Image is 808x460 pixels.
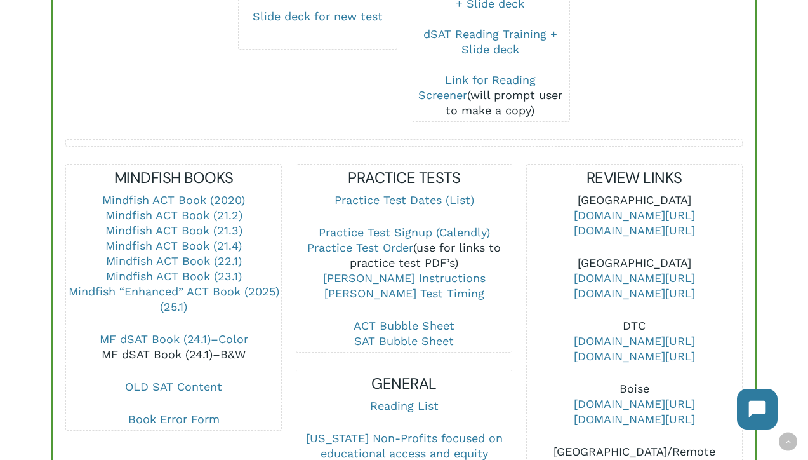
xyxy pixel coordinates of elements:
[724,376,790,442] iframe: Chatbot
[527,255,742,318] p: [GEOGRAPHIC_DATA]
[106,269,242,283] a: Mindfish ACT Book (23.1)
[253,10,383,23] a: Slide deck for new test
[306,431,503,460] a: [US_STATE] Non-Profits focused on educational access and equity
[423,27,557,56] a: dSAT Reading Training + Slide deck
[574,287,695,300] a: [DOMAIN_NAME][URL]
[125,380,222,393] a: OLD SAT Content
[574,208,695,222] a: [DOMAIN_NAME][URL]
[527,381,742,444] p: Boise
[527,168,742,188] h5: REVIEW LINKS
[354,334,454,348] a: SAT Bubble Sheet
[100,332,248,346] a: MF dSAT Book (24.1)–Color
[324,287,484,300] a: [PERSON_NAME] Test Timing
[574,397,695,410] a: [DOMAIN_NAME][URL]
[105,208,242,222] a: Mindfish ACT Book (21.2)
[296,374,512,394] h5: GENERAL
[527,193,742,255] p: [GEOGRAPHIC_DATA]
[66,168,281,188] h5: MINDFISH BOOKS
[128,412,220,426] a: Book Error Form
[574,224,695,237] a: [DOMAIN_NAME][URL]
[334,193,474,206] a: Practice Test Dates (List)
[574,349,695,363] a: [DOMAIN_NAME][URL]
[105,239,242,252] a: Mindfish ACT Book (21.4)
[411,72,569,118] div: (will prompt user to make a copy)
[370,399,439,412] a: Reading List
[574,412,695,426] a: [DOMAIN_NAME][URL]
[527,318,742,381] p: DTC
[296,225,512,318] p: (use for links to practice test PDF’s)
[354,319,454,332] a: ACT Bubble Sheet
[105,224,242,237] a: Mindfish ACT Book (21.3)
[574,334,695,348] a: [DOMAIN_NAME][URL]
[319,226,490,239] a: Practice Test Signup (Calendly)
[106,254,242,267] a: Mindfish ACT Book (22.1)
[418,73,536,102] a: Link for Reading Screener
[102,348,246,361] a: MF dSAT Book (24.1)–B&W
[102,193,245,206] a: Mindfish ACT Book (2020)
[574,271,695,285] a: [DOMAIN_NAME][URL]
[323,271,486,285] a: [PERSON_NAME] Instructions
[69,285,279,313] a: Mindfish “Enhanced” ACT Book (2025) (25.1)
[296,168,512,188] h5: PRACTICE TESTS
[307,241,413,254] a: Practice Test Order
